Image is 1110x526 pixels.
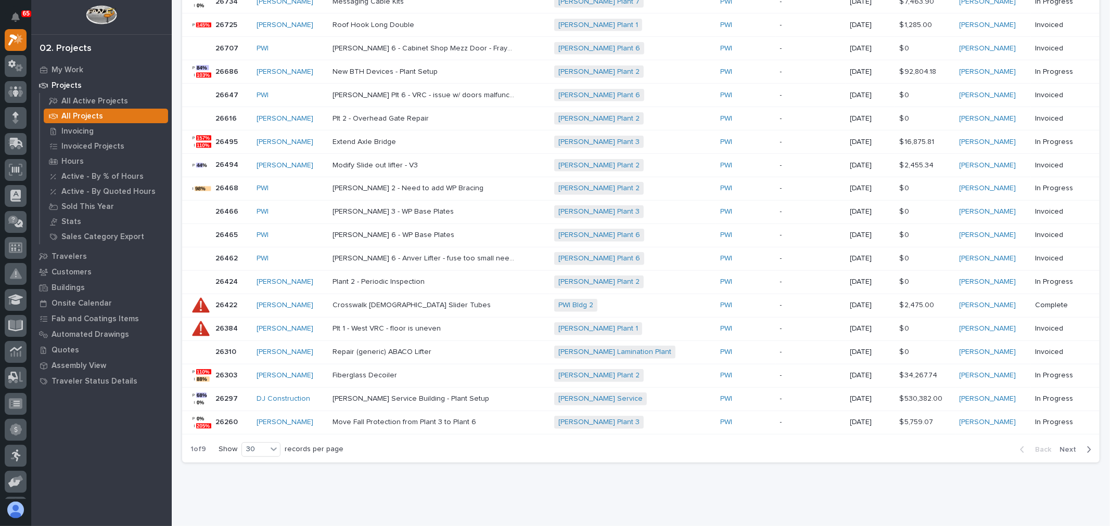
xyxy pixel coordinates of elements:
a: PWI [720,278,732,286]
p: Fab and Coatings Items [52,314,139,324]
p: In Progress [1035,68,1083,76]
a: [PERSON_NAME] [960,301,1016,310]
a: [PERSON_NAME] [960,324,1016,333]
a: PWI [720,68,732,76]
p: 26465 [215,229,240,240]
p: - [780,91,842,100]
a: Active - By Quoted Hours [40,184,172,199]
div: 02. Projects [40,43,92,55]
p: [DATE] [850,161,891,170]
a: [PERSON_NAME] [257,418,313,427]
p: [DATE] [850,68,891,76]
p: 26260 [215,416,240,427]
p: Onsite Calendar [52,299,112,308]
a: [PERSON_NAME] Service [558,394,643,403]
p: [DATE] [850,324,891,333]
p: Extend Axle Bridge [333,136,398,147]
tr: 2626026260 [PERSON_NAME] Move Fall Protection from Plant 3 to Plant 6Move Fall Protection from Pl... [182,411,1100,434]
p: records per page [285,445,343,454]
p: $ 1,285.00 [899,19,934,30]
a: Automated Drawings [31,326,172,342]
a: [PERSON_NAME] [960,114,1016,123]
a: [PERSON_NAME] [257,68,313,76]
p: $ 0 [899,322,911,333]
p: - [780,394,842,403]
a: [PERSON_NAME] [257,348,313,357]
p: In Progress [1035,418,1083,427]
p: Sales Category Export [61,232,144,242]
p: 26647 [215,89,240,100]
p: Active - By Quoted Hours [61,187,156,196]
a: PWI [257,231,269,240]
tr: 2631026310 [PERSON_NAME] Repair (generic) ABACO LifterRepair (generic) ABACO Lifter [PERSON_NAME]... [182,340,1100,364]
div: 30 [242,444,267,455]
p: Invoiced [1035,114,1083,123]
tr: 2664726647 PWI [PERSON_NAME] Plt 6 - VRC - issue w/ doors malfunctioning - using e-stop to close ... [182,83,1100,107]
a: PWI [720,161,732,170]
a: [PERSON_NAME] Plant 2 [558,114,640,123]
p: 26384 [215,322,240,333]
p: - [780,371,842,380]
p: - [780,207,842,216]
a: [PERSON_NAME] Plant 6 [558,91,640,100]
p: 1 of 9 [182,437,214,462]
a: PWI [720,184,732,193]
p: Assembly View [52,361,106,371]
a: [PERSON_NAME] Plant 2 [558,184,640,193]
p: $ 34,267.74 [899,369,939,380]
a: [PERSON_NAME] [960,91,1016,100]
p: Invoiced [1035,91,1083,100]
a: PWI [720,91,732,100]
p: - [780,68,842,76]
a: PWI [720,324,732,333]
p: [DATE] [850,207,891,216]
p: Automated Drawings [52,330,129,339]
p: 26297 [215,392,240,403]
p: Modify Slide out lifter - V3 [333,159,420,170]
p: 26468 [215,182,240,193]
tr: 2646226462 PWI [PERSON_NAME] 6 - Anver Lifter - fuse too small need to bypass it[PERSON_NAME] 6 -... [182,247,1100,270]
p: $ 92,804.18 [899,65,938,76]
a: [PERSON_NAME] [257,138,313,147]
a: PWI [257,44,269,53]
p: In Progress [1035,371,1083,380]
tr: 2630326303 [PERSON_NAME] Fiberglass DecoilerFiberglass Decoiler [PERSON_NAME] Plant 2 PWI -[DATE]... [182,364,1100,387]
a: [PERSON_NAME] [960,278,1016,286]
a: Sales Category Export [40,229,172,244]
a: PWI [720,231,732,240]
p: $ 2,475.00 [899,299,936,310]
a: [PERSON_NAME] Plant 2 [558,278,640,286]
a: Invoiced Projects [40,139,172,153]
p: In Progress [1035,138,1083,147]
tr: 2670726707 PWI [PERSON_NAME] 6 - Cabinet Shop Mezz Door - Frayed Cable - Door Malfunctioning[PERS... [182,36,1100,60]
p: 26303 [215,369,239,380]
a: [PERSON_NAME] [960,394,1016,403]
p: $ 530,382.00 [899,392,945,403]
p: Fiberglass Decoiler [333,369,399,380]
a: Travelers [31,248,172,264]
a: [PERSON_NAME] [960,254,1016,263]
p: Invoicing [61,127,94,136]
p: - [780,231,842,240]
p: Invoiced [1035,254,1083,263]
p: Invoiced [1035,348,1083,357]
p: 26422 [215,299,239,310]
a: PWI [720,348,732,357]
a: [PERSON_NAME] [257,371,313,380]
p: Complete [1035,301,1083,310]
p: - [780,44,842,53]
a: PWI [257,207,269,216]
p: [PERSON_NAME] Service Building - Plant Setup [333,392,491,403]
p: Invoiced [1035,44,1083,53]
span: Next [1060,445,1082,454]
a: [PERSON_NAME] Plant 1 [558,324,638,333]
a: [PERSON_NAME] [960,21,1016,30]
a: PWI [720,254,732,263]
p: - [780,161,842,170]
p: Invoiced [1035,231,1083,240]
p: 26310 [215,346,238,357]
a: [PERSON_NAME] [960,348,1016,357]
tr: 2642426424 [PERSON_NAME] Plant 2 - Periodic InspectionPlant 2 - Periodic Inspection [PERSON_NAME]... [182,270,1100,294]
a: Quotes [31,342,172,358]
p: - [780,348,842,357]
